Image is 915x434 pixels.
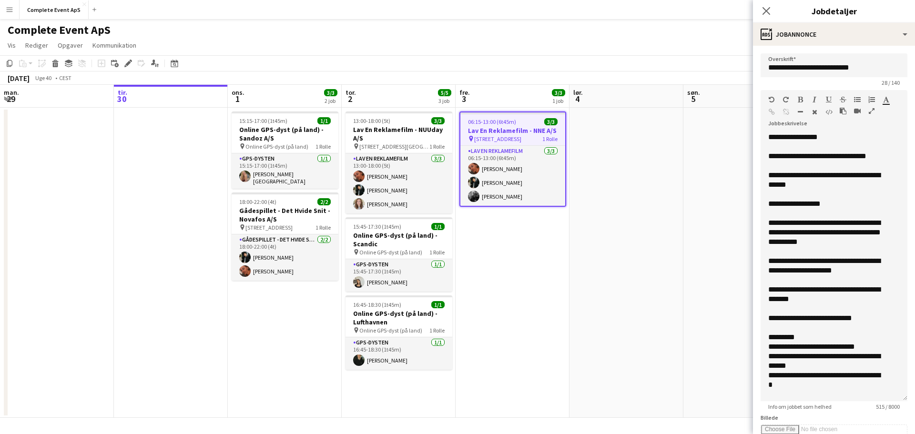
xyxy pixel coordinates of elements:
[116,93,127,104] span: 30
[359,327,422,334] span: Online GPS-dyst (på land)
[346,295,452,370] app-job-card: 16:45-18:30 (1t45m)1/1Online GPS-dyst (på land) - Lufthavnen Online GPS-dyst (på land)1 RolleGPS-...
[753,5,915,17] h3: Jobdetaljer
[854,107,861,115] button: Indsæt video
[542,135,558,142] span: 1 Rolle
[317,117,331,124] span: 1/1
[552,97,565,104] div: 1 job
[232,88,244,97] span: ons.
[4,39,20,51] a: Vis
[245,224,293,231] span: [STREET_ADDRESS]
[768,96,775,103] button: Fortryd
[232,206,338,223] h3: Gådespillet - Det Hvide Snit - Novafos A/S
[544,118,558,125] span: 3/3
[346,309,452,326] h3: Online GPS-dyst (på land) - Lufthavnen
[868,403,907,410] span: 515 / 8000
[346,111,452,213] app-job-card: 13:00-18:00 (5t)3/3Lav En Reklamefilm - NUUday A/S [STREET_ADDRESS][GEOGRAPHIC_DATA]1 RolleLav En...
[92,41,136,50] span: Kommunikation
[868,96,875,103] button: Ordnet liste
[239,198,276,205] span: 18:00-22:00 (4t)
[797,108,803,116] button: Vandret linje
[460,146,565,206] app-card-role: Lav En Reklamefilm3/306:15-13:00 (6t45m)[PERSON_NAME][PERSON_NAME][PERSON_NAME]
[883,96,889,103] button: Tekstfarve
[25,41,48,50] span: Rediger
[346,231,452,248] h3: Online GPS-dyst (på land) - Scandic
[346,88,356,97] span: tor.
[429,327,445,334] span: 1 Rolle
[315,143,331,150] span: 1 Rolle
[460,126,565,135] h3: Lav En Reklamefilm - NNE A/S
[459,88,470,97] span: fre.
[438,97,451,104] div: 3 job
[232,125,338,142] h3: Online GPS-dyst (på land) - Sandoz A/S
[89,39,140,51] a: Kommunikation
[468,118,516,125] span: 06:15-13:00 (6t45m)
[232,111,338,189] app-job-card: 15:15-17:00 (1t45m)1/1Online GPS-dyst (på land) - Sandoz A/S Online GPS-dyst (på land)1 RolleGPS-...
[840,107,846,115] button: Sæt ind som almindelig tekst
[874,79,907,86] span: 28 / 140
[317,198,331,205] span: 2/2
[58,41,83,50] span: Opgaver
[438,89,451,96] span: 5/5
[245,143,308,150] span: Online GPS-dyst (på land)
[552,89,565,96] span: 3/3
[458,93,470,104] span: 3
[783,96,789,103] button: Gentag
[8,23,111,37] h1: Complete Event ApS
[687,88,700,97] span: søn.
[431,301,445,308] span: 1/1
[825,96,832,103] button: Understregning
[8,73,30,83] div: [DATE]
[118,88,127,97] span: tir.
[825,108,832,116] button: HTML-kode
[359,249,422,256] span: Online GPS-dyst (på land)
[840,96,846,103] button: Gennemstreget
[753,23,915,46] div: Jobannonce
[346,125,452,142] h3: Lav En Reklamefilm - NUUday A/S
[868,107,875,115] button: Fuld skærm
[811,108,818,116] button: Ryd formatering
[8,41,16,50] span: Vis
[797,96,803,103] button: Fed
[346,153,452,213] app-card-role: Lav En Reklamefilm3/313:00-18:00 (5t)[PERSON_NAME][PERSON_NAME][PERSON_NAME]
[686,93,700,104] span: 5
[353,223,401,230] span: 15:45-17:30 (1t45m)
[572,93,583,104] span: 4
[59,74,71,81] div: CEST
[353,117,390,124] span: 13:00-18:00 (5t)
[325,97,337,104] div: 2 job
[20,0,89,19] button: Complete Event ApS
[232,153,338,189] app-card-role: GPS-dysten1/115:15-17:00 (1t45m)[PERSON_NAME][GEOGRAPHIC_DATA]
[21,39,52,51] a: Rediger
[346,259,452,292] app-card-role: GPS-dysten1/115:45-17:30 (1t45m)[PERSON_NAME]
[315,224,331,231] span: 1 Rolle
[353,301,401,308] span: 16:45-18:30 (1t45m)
[4,88,19,97] span: man.
[344,93,356,104] span: 2
[854,96,861,103] button: Uordnet liste
[346,217,452,292] app-job-card: 15:45-17:30 (1t45m)1/1Online GPS-dyst (på land) - Scandic Online GPS-dyst (på land)1 RolleGPS-dys...
[239,117,287,124] span: 15:15-17:00 (1t45m)
[429,143,445,150] span: 1 Rolle
[324,89,337,96] span: 3/3
[359,143,429,150] span: [STREET_ADDRESS][GEOGRAPHIC_DATA]
[811,96,818,103] button: Kursiv
[232,192,338,281] app-job-card: 18:00-22:00 (4t)2/2Gådespillet - Det Hvide Snit - Novafos A/S [STREET_ADDRESS]1 RolleGådespillet ...
[459,111,566,207] app-job-card: 06:15-13:00 (6t45m)3/3Lav En Reklamefilm - NNE A/S [STREET_ADDRESS]1 RolleLav En Reklamefilm3/306...
[431,117,445,124] span: 3/3
[54,39,87,51] a: Opgaver
[31,74,55,81] span: Uge 40
[429,249,445,256] span: 1 Rolle
[761,403,839,410] span: Info om jobbet som helhed
[230,93,244,104] span: 1
[573,88,583,97] span: lør.
[431,223,445,230] span: 1/1
[346,337,452,370] app-card-role: GPS-dysten1/116:45-18:30 (1t45m)[PERSON_NAME]
[474,135,521,142] span: [STREET_ADDRESS]
[2,93,19,104] span: 29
